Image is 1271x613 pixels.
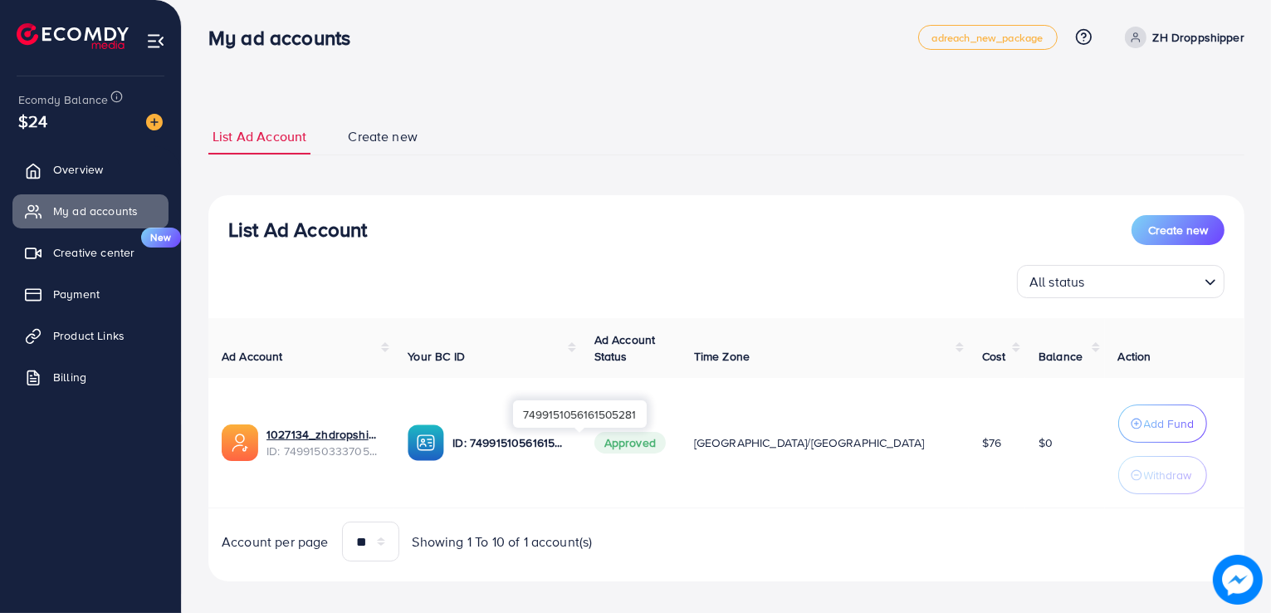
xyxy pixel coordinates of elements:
[213,127,306,146] span: List Ad Account
[1090,267,1198,294] input: Search for option
[1153,27,1244,47] p: ZH Droppshipper
[53,244,134,261] span: Creative center
[594,432,666,454] span: Approved
[12,194,169,228] a: My ad accounts
[228,218,367,242] h3: List Ad Account
[1144,414,1195,434] p: Add Fund
[1039,348,1083,365] span: Balance
[694,434,925,451] span: [GEOGRAPHIC_DATA]/[GEOGRAPHIC_DATA]
[146,32,165,51] img: menu
[1118,405,1207,443] button: Add Fund
[12,319,169,352] a: Product Links
[12,236,169,269] a: Creative centerNew
[12,153,169,186] a: Overview
[1144,465,1192,485] p: Withdraw
[1132,215,1225,245] button: Create new
[1118,348,1151,365] span: Action
[1148,222,1208,238] span: Create new
[266,426,381,460] div: <span class='underline'>1027134_zhdropshipper_1746032248584</span></br>7499150333705240594
[918,25,1058,50] a: adreach_new_package
[222,532,329,552] span: Account per page
[982,434,1001,451] span: $76
[594,331,656,365] span: Ad Account Status
[12,277,169,311] a: Payment
[348,127,418,146] span: Create new
[222,424,258,461] img: ic-ads-acc.e4c84228.svg
[413,532,593,552] span: Showing 1 To 10 of 1 account(s)
[222,348,283,365] span: Ad Account
[694,348,750,365] span: Time Zone
[53,369,86,385] span: Billing
[53,161,103,178] span: Overview
[1118,27,1244,48] a: ZH Droppshipper
[266,426,381,443] a: 1027134_zhdropshipper_1746032248584
[982,348,1006,365] span: Cost
[141,228,181,248] span: New
[12,360,169,394] a: Billing
[452,433,567,453] p: ID: 7499151056161505281
[53,286,100,302] span: Payment
[408,424,444,461] img: ic-ba-acc.ded83a64.svg
[932,32,1044,43] span: adreach_new_package
[53,203,138,219] span: My ad accounts
[18,91,108,108] span: Ecomdy Balance
[266,443,381,459] span: ID: 7499150333705240594
[146,114,163,130] img: image
[1026,270,1088,294] span: All status
[1039,434,1053,451] span: $0
[17,23,129,49] img: logo
[408,348,465,365] span: Your BC ID
[1213,555,1262,604] img: image
[1017,265,1225,298] div: Search for option
[53,327,125,344] span: Product Links
[513,400,647,428] div: 7499151056161505281
[1118,456,1207,494] button: Withdraw
[208,26,364,50] h3: My ad accounts
[18,109,47,133] span: $24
